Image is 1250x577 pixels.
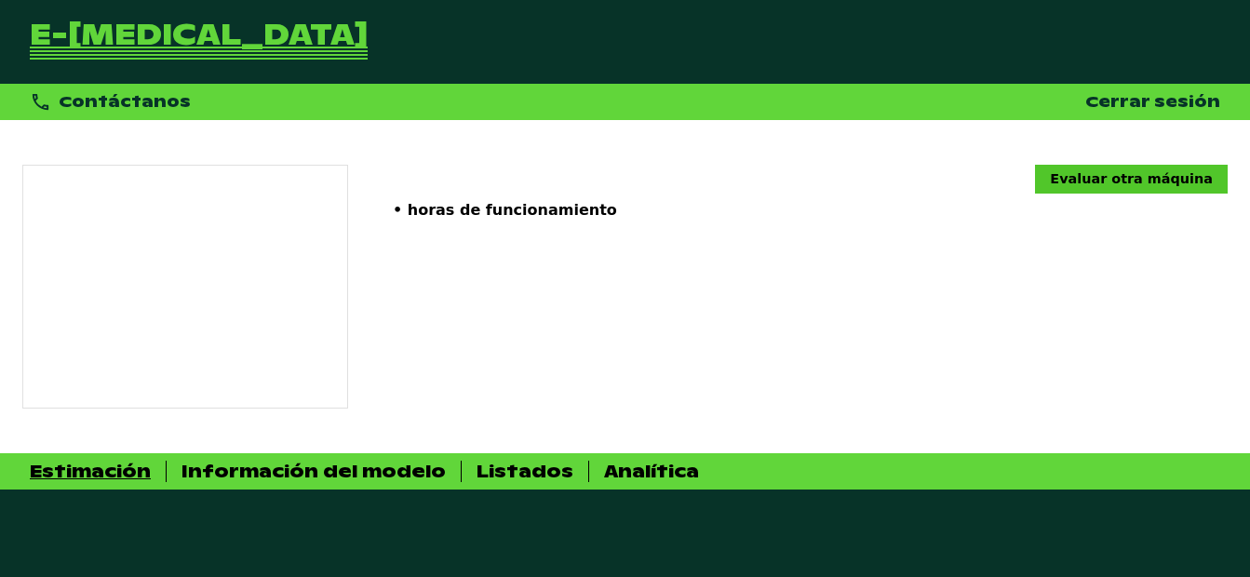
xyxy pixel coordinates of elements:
[30,22,368,61] a: Volver a la página principal
[1085,92,1220,112] a: Cerrar sesión
[477,461,573,482] div: Listados
[393,201,1228,219] p: • horas de funcionamiento
[30,461,151,482] div: Estimación
[604,461,699,482] div: Analítica
[59,92,191,112] span: Contáctanos
[181,461,446,482] div: Información del modelo
[30,91,191,113] div: Contáctanos
[1035,165,1228,193] a: Evaluar otra máquina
